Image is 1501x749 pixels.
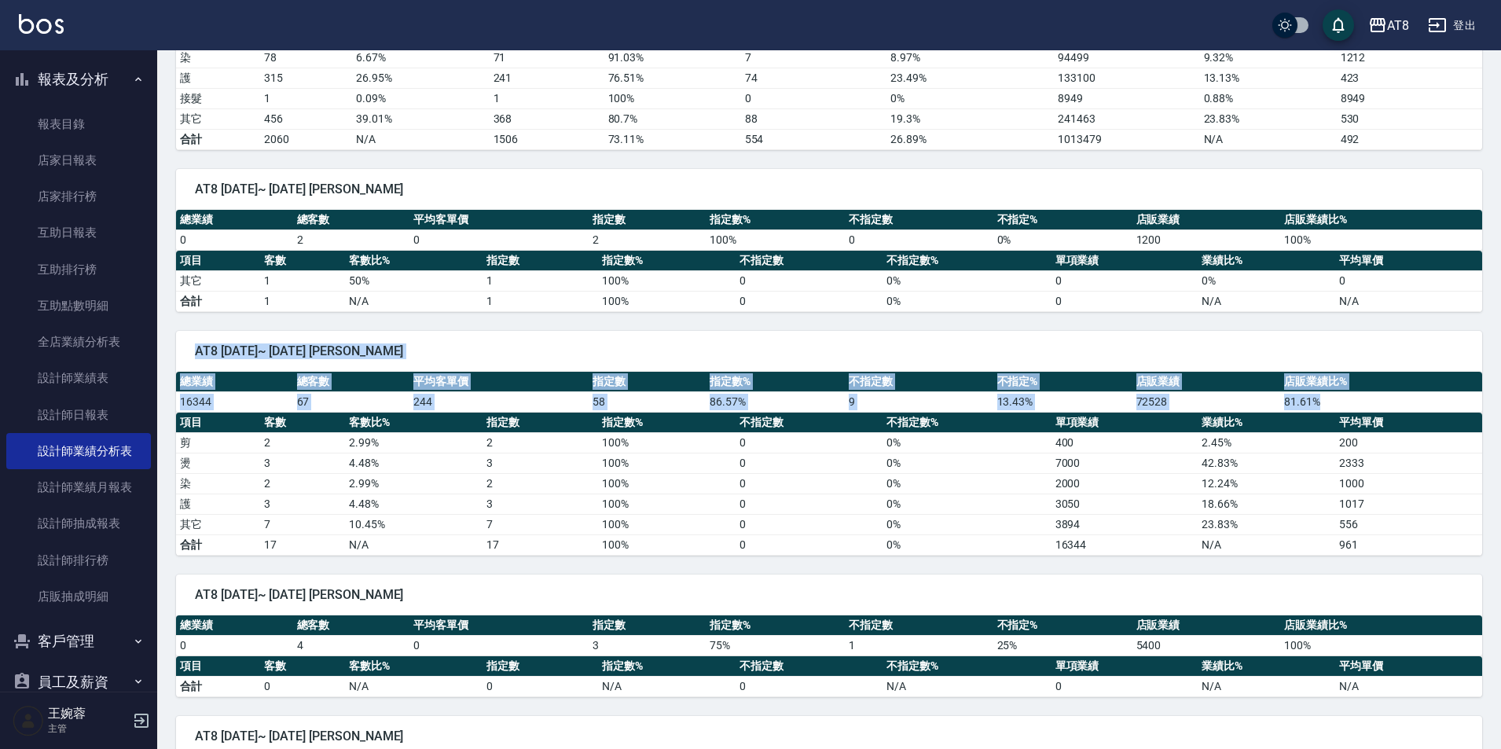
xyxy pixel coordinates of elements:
[176,615,1482,656] table: a dense table
[260,413,344,433] th: 客數
[483,656,598,677] th: 指定數
[1200,108,1337,129] td: 23.83 %
[293,615,410,636] th: 總客數
[176,635,293,655] td: 0
[1200,47,1337,68] td: 9.32 %
[345,514,483,534] td: 10.45 %
[993,229,1132,250] td: 0 %
[1132,391,1280,412] td: 72528
[260,291,344,311] td: 1
[1280,635,1482,655] td: 100 %
[6,542,151,578] a: 設計師排行榜
[260,473,344,494] td: 2
[483,291,598,311] td: 1
[1422,11,1482,40] button: 登出
[490,108,604,129] td: 368
[345,676,483,696] td: N/A
[845,229,993,250] td: 0
[345,494,483,514] td: 4.48 %
[293,372,410,392] th: 總客數
[195,729,1463,744] span: AT8 [DATE]~ [DATE] [PERSON_NAME]
[1051,413,1198,433] th: 單項業績
[345,656,483,677] th: 客數比%
[490,88,604,108] td: 1
[1198,676,1335,696] td: N/A
[176,47,260,68] td: 染
[293,635,410,655] td: 4
[409,372,589,392] th: 平均客單價
[1335,534,1482,555] td: 961
[345,453,483,473] td: 4.48 %
[1051,494,1198,514] td: 3050
[352,129,489,149] td: N/A
[1198,432,1335,453] td: 2.45 %
[176,210,1482,251] table: a dense table
[176,432,260,453] td: 剪
[6,106,151,142] a: 報表目錄
[260,251,344,271] th: 客數
[736,270,883,291] td: 0
[1337,108,1482,129] td: 530
[176,656,1482,697] table: a dense table
[1335,676,1482,696] td: N/A
[6,178,151,215] a: 店家排行榜
[604,68,741,88] td: 76.51 %
[176,413,260,433] th: 項目
[598,656,736,677] th: 指定數%
[886,129,1054,149] td: 26.89%
[6,397,151,433] a: 設計師日報表
[598,432,736,453] td: 100 %
[345,413,483,433] th: 客數比%
[260,656,344,677] th: 客數
[1132,229,1280,250] td: 1200
[845,391,993,412] td: 9
[993,391,1132,412] td: 13.43 %
[176,251,260,271] th: 項目
[6,505,151,542] a: 設計師抽成報表
[176,68,260,88] td: 護
[345,534,483,555] td: N/A
[598,514,736,534] td: 100 %
[589,391,706,412] td: 58
[352,47,489,68] td: 6.67 %
[345,473,483,494] td: 2.99 %
[176,494,260,514] td: 護
[483,514,598,534] td: 7
[883,270,1051,291] td: 0 %
[176,251,1482,312] table: a dense table
[598,270,736,291] td: 100 %
[1280,229,1482,250] td: 100 %
[409,229,589,250] td: 0
[260,108,353,129] td: 456
[1198,534,1335,555] td: N/A
[293,229,410,250] td: 2
[1132,635,1280,655] td: 5400
[993,635,1132,655] td: 25 %
[845,615,993,636] th: 不指定數
[736,514,883,534] td: 0
[6,324,151,360] a: 全店業績分析表
[409,635,589,655] td: 0
[598,534,736,555] td: 100%
[741,47,886,68] td: 7
[845,635,993,655] td: 1
[589,635,706,655] td: 3
[352,68,489,88] td: 26.95 %
[589,372,706,392] th: 指定數
[176,210,293,230] th: 總業績
[293,391,410,412] td: 67
[1198,291,1335,311] td: N/A
[176,514,260,534] td: 其它
[6,469,151,505] a: 設計師業績月報表
[883,494,1051,514] td: 0 %
[1051,676,1198,696] td: 0
[1335,494,1482,514] td: 1017
[883,251,1051,271] th: 不指定數%
[260,432,344,453] td: 2
[260,534,344,555] td: 17
[736,251,883,271] th: 不指定數
[993,210,1132,230] th: 不指定%
[883,534,1051,555] td: 0%
[176,391,293,412] td: 16344
[483,676,598,696] td: 0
